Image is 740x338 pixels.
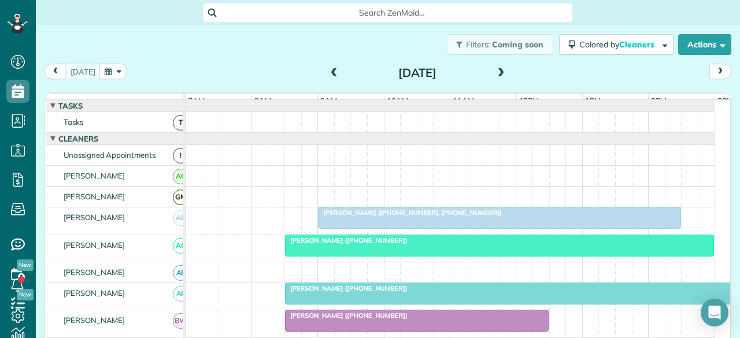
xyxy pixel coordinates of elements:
span: Filters: [466,39,490,50]
button: Colored byCleaners [559,34,674,55]
span: Tasks [61,117,86,127]
span: [PERSON_NAME] [61,171,128,180]
span: 12pm [517,96,542,105]
span: 9am [318,96,339,105]
span: [PERSON_NAME] ([PHONE_NUMBER]) [284,311,408,320]
span: 7am [186,96,207,105]
span: AF [173,265,188,281]
button: prev [45,64,66,79]
span: Cleaners [619,39,656,50]
span: Coming soon [492,39,544,50]
span: Tasks [56,101,85,110]
span: [PERSON_NAME] ([PHONE_NUMBER], [PHONE_NUMBER]) [317,209,502,217]
span: 11am [450,96,476,105]
span: [PERSON_NAME] [61,288,128,298]
span: 8am [252,96,273,105]
span: 2pm [649,96,669,105]
span: Cleaners [56,134,101,143]
span: Colored by [579,39,658,50]
span: [PERSON_NAME] [61,192,128,201]
button: Actions [678,34,731,55]
button: next [709,64,731,79]
span: AF [173,286,188,302]
div: Open Intercom Messenger [701,299,728,326]
span: 3pm [715,96,735,105]
span: AC [173,169,188,184]
span: New [17,259,34,271]
span: ! [173,148,188,164]
span: [PERSON_NAME] [61,268,128,277]
span: BW [173,313,188,329]
span: AC [173,238,188,254]
button: [DATE] [65,64,101,79]
span: AB [173,210,188,226]
span: [PERSON_NAME] [61,213,128,222]
span: Unassigned Appointments [61,150,158,159]
span: [PERSON_NAME] ([PHONE_NUMBER]) [284,284,408,292]
span: [PERSON_NAME] [61,315,128,325]
span: 10am [384,96,410,105]
span: [PERSON_NAME] ([PHONE_NUMBER]) [284,236,408,244]
span: [PERSON_NAME] [61,240,128,250]
h2: [DATE] [345,66,490,79]
span: 1pm [583,96,603,105]
span: T [173,115,188,131]
span: GM [173,190,188,205]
